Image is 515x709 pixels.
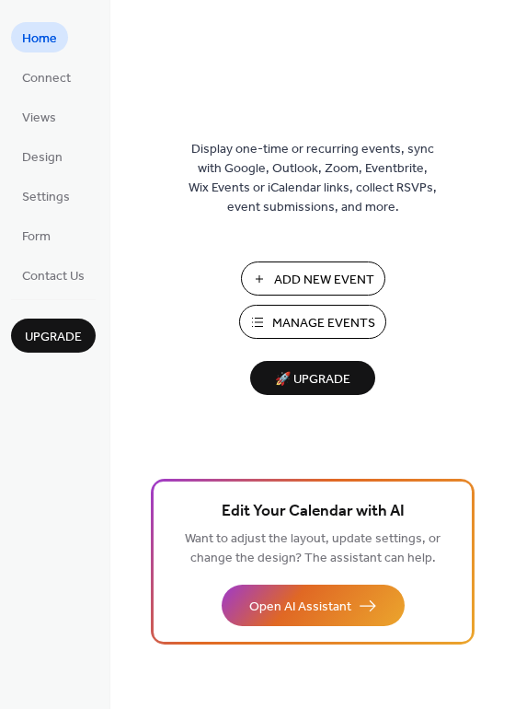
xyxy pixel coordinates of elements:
[11,319,96,353] button: Upgrade
[241,262,385,296] button: Add New Event
[22,227,51,247] span: Form
[11,260,96,290] a: Contact Us
[239,305,386,339] button: Manage Events
[11,62,82,92] a: Connect
[22,29,57,49] span: Home
[185,527,441,571] span: Want to adjust the layout, update settings, or change the design? The assistant can help.
[25,328,82,347] span: Upgrade
[22,148,63,168] span: Design
[11,220,62,250] a: Form
[11,141,74,171] a: Design
[272,314,375,333] span: Manage Events
[261,367,364,392] span: 🚀 Upgrade
[11,180,81,211] a: Settings
[22,109,56,128] span: Views
[22,267,85,286] span: Contact Us
[274,271,374,290] span: Add New Event
[249,598,351,617] span: Open AI Assistant
[222,499,405,525] span: Edit Your Calendar with AI
[22,69,71,88] span: Connect
[189,140,437,217] span: Display one-time or recurring events, sync with Google, Outlook, Zoom, Eventbrite, Wix Events or ...
[222,585,405,626] button: Open AI Assistant
[11,22,68,52] a: Home
[22,188,70,207] span: Settings
[11,101,67,132] a: Views
[250,361,375,395] button: 🚀 Upgrade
